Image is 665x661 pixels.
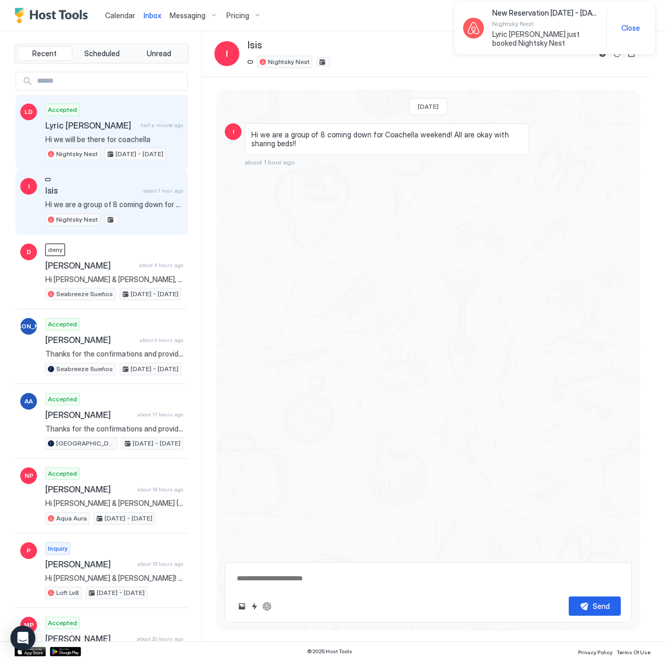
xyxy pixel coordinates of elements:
span: P [27,546,31,555]
input: Input Field [33,72,187,90]
span: Messaging [170,11,206,20]
span: I [226,47,228,60]
span: about 1 hour ago [143,187,183,194]
span: Scheduled [84,49,120,58]
span: © 2025 Host Tools [307,648,352,655]
span: Aqua Aura [56,514,87,523]
span: [PERSON_NAME] [45,484,133,494]
span: New Reservation [DATE] - [DATE] [492,8,598,18]
a: Calendar [105,10,135,21]
span: Hi we will be there for coachella [45,135,183,144]
span: [DATE] - [DATE] [133,439,181,448]
span: Pricing [226,11,249,20]
span: Lyric [PERSON_NAME] just booked Nightsky Nest [492,30,598,48]
span: Unread [147,49,171,58]
span: Nightsky Nest [56,149,98,159]
span: D [27,247,31,257]
button: Scheduled [74,46,130,61]
span: about 19 hours ago [137,561,183,567]
span: Nightsky Nest [492,20,598,28]
div: Airbnb [463,18,484,39]
a: Google Play Store [50,647,81,656]
span: Thanks for the confirmations and providing a copy of your ID via text, [PERSON_NAME]. In the unli... [45,424,183,434]
span: [DATE] - [DATE] [105,514,152,523]
button: Quick reply [248,600,261,613]
span: Close [621,23,640,33]
span: AA [24,397,33,406]
span: Privacy Policy [578,649,612,655]
span: Accepted [48,618,77,628]
span: deny [48,245,62,255]
span: [DATE] - [DATE] [116,149,163,159]
span: about 6 hours ago [139,337,183,344]
span: [DATE] - [DATE] [97,588,145,598]
span: Accepted [48,469,77,478]
span: [GEOGRAPHIC_DATA] [56,439,115,448]
span: half a minute ago [140,122,183,129]
span: Inbox [144,11,161,20]
span: [PERSON_NAME] [45,260,135,271]
button: Send [569,596,621,616]
span: Inquiry [48,544,68,553]
a: Terms Of Use [617,646,650,657]
span: [PERSON_NAME] [45,335,135,345]
a: Inbox [144,10,161,21]
span: I [28,182,30,191]
span: Hi we are a group of 8 coming down for Coachella weekend! All are okay with sharing beds!! [45,200,183,209]
button: Upload image [236,600,248,613]
span: [DATE] - [DATE] [131,364,178,374]
span: about 1 hour ago [245,158,295,166]
span: MP [24,620,34,630]
span: Isis [45,185,139,196]
div: Send [593,601,610,612]
span: Hi [PERSON_NAME] & [PERSON_NAME], me and my friends are planning on spending some nice days at th... [45,275,183,284]
button: Unread [131,46,186,61]
span: Accepted [48,395,77,404]
span: I [233,127,234,136]
span: about 20 hours ago [137,635,183,642]
span: Lyric [PERSON_NAME] [45,120,136,131]
button: ChatGPT Auto Reply [261,600,273,613]
span: Hi [PERSON_NAME] & [PERSON_NAME]! Me and my wife have to be in [GEOGRAPHIC_DATA] between [DATE] t... [45,574,183,583]
span: Seabreeze Sueños [56,364,113,374]
a: Host Tools Logo [15,8,93,23]
span: [PERSON_NAME] [45,633,133,644]
span: Hi we are a group of 8 coming down for Coachella weekend! All are okay with sharing beds!! [251,130,522,148]
span: [DATE] - [DATE] [131,289,178,299]
span: Loft Lv8 [56,588,79,598]
span: Accepted [48,320,77,329]
span: [DATE] [418,103,439,110]
span: Accepted [48,105,77,115]
span: Recent [32,49,57,58]
span: [PERSON_NAME] [45,410,133,420]
span: Terms Of Use [617,649,650,655]
span: about 18 hours ago [137,486,183,493]
a: Privacy Policy [578,646,612,657]
span: Nightsky Nest [56,215,98,224]
span: LD [24,107,33,117]
span: Thanks for the confirmations and providing a copy of your ID via text, [PERSON_NAME]. You will re... [45,349,183,359]
span: [PERSON_NAME] [3,322,55,331]
div: Open Intercom Messenger [10,626,35,651]
span: about 17 hours ago [137,411,183,418]
span: Calendar [105,11,135,20]
span: NP [24,471,33,480]
button: Recent [17,46,72,61]
a: App Store [15,647,46,656]
span: Nightsky Nest [268,57,310,67]
span: [PERSON_NAME] [45,559,133,569]
span: Isis [248,40,262,52]
span: Hi [PERSON_NAME] & [PERSON_NAME] (BSME Homes), I will be in town this week for work. Im an archae... [45,499,183,508]
span: Seabreeze Sueños [56,289,113,299]
span: about 4 hours ago [139,262,183,269]
div: tab-group [15,44,189,63]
